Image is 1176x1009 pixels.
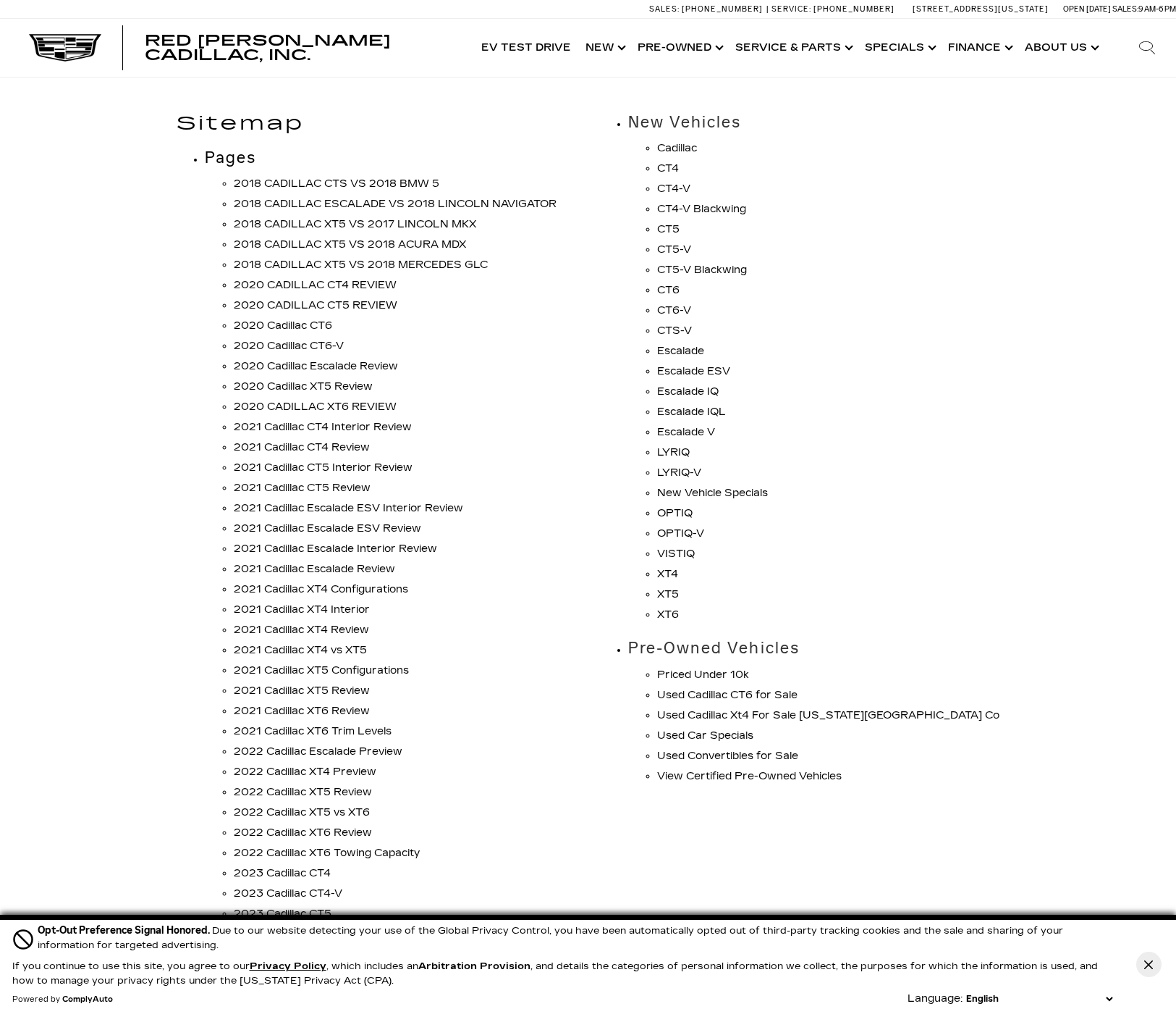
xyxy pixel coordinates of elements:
a: CT6 [657,284,680,296]
span: Red [PERSON_NAME] Cadillac, Inc. [145,32,391,64]
a: ComplyAuto [62,995,113,1004]
span: Sales: [1112,4,1138,14]
a: 2021 Cadillac CT4 Interior Review [234,421,412,433]
a: Escalade IQ [657,385,719,398]
a: CT5 [657,223,680,235]
a: LYRIQ [657,446,690,459]
a: 2020 Cadillac CT6-V [234,340,344,352]
div: Due to our website detecting your use of the Global Privacy Control, you have been automatically ... [38,923,1116,953]
a: 2018 CADILLAC XT5 VS 2017 LINCOLN MKX [234,218,476,230]
a: 2021 Cadillac XT6 Review [234,705,370,717]
a: 2021 Cadillac Escalade Review [234,563,395,575]
a: 2021 Cadillac XT4 Interior [234,603,370,616]
a: 2021 Cadillac XT6 Trim Levels [234,725,392,737]
a: CT6-V [657,304,691,317]
a: 2022 Cadillac Escalade Preview [234,745,402,758]
a: OPTIQ-V [657,527,704,540]
a: 2020 CADILLAC XT6 REVIEW [234,401,397,413]
a: Escalade ESV [657,365,730,377]
select: Language Select [963,992,1116,1006]
a: 2021 Cadillac Escalade ESV Interior Review [234,502,463,514]
a: OPTIQ [657,507,693,519]
a: 2021 Cadillac Escalade Interior Review [234,543,437,555]
a: 2021 Cadillac XT4 Configurations [234,583,408,595]
a: 2022 Cadillac XT5 vs XT6 [234,806,370,818]
a: Service: [PHONE_NUMBER] [766,5,898,13]
a: XT5 [657,588,679,600]
a: 2018 CADILLAC CTS VS 2018 BMW 5 [234,177,439,190]
span: [PHONE_NUMBER] [682,4,763,14]
a: About Us [1018,19,1104,77]
span: Service: [771,4,811,14]
span: Sales: [649,4,680,14]
a: Used Cadillac CT6 for Sale [657,689,798,701]
a: 2021 Cadillac CT4 Review [234,441,370,453]
a: Sales: [PHONE_NUMBER] [649,5,766,13]
a: 2023 Cadillac CT5 [234,908,331,920]
a: 2021 Cadillac XT5 Review [234,684,370,697]
a: New Vehicles [628,112,742,132]
h2: Pages [205,149,578,167]
a: Service & Parts [728,19,858,77]
a: 2021 Cadillac XT4 vs XT5 [234,644,367,656]
a: CT5-V Blackwing [657,264,747,276]
div: Language: [908,994,963,1004]
p: If you continue to use this site, you agree to our , which includes an , and details the categori... [12,960,1098,987]
a: LYRIQ-V [657,466,701,479]
a: Cadillac [657,142,697,154]
strong: Arbitration Provision [418,960,530,972]
a: 2023 Cadillac CT4-V [234,887,342,900]
a: CTS-V [657,325,692,337]
a: 2023 Cadillac CT4 [234,867,331,879]
a: Pre-Owned [630,19,728,77]
button: Close Button [1136,952,1162,977]
a: New [578,19,630,77]
a: Escalade V [657,426,715,438]
a: Used Cadillac Xt4 For Sale [US_STATE][GEOGRAPHIC_DATA] Co [657,709,999,721]
a: Privacy Policy [250,960,326,972]
a: Pre-Owned Vehicles [628,638,800,658]
a: Priced Under 10k [657,669,749,681]
span: [PHONE_NUMBER] [813,4,894,14]
a: XT6 [657,608,679,621]
a: Used Convertibles for Sale [657,750,798,762]
a: 2021 Cadillac CT5 Review [234,482,371,494]
a: 2022 Cadillac XT5 Review [234,786,372,798]
a: 2020 CADILLAC CT5 REVIEW [234,299,397,311]
h1: Sitemap [176,114,578,135]
a: Red [PERSON_NAME] Cadillac, Inc. [145,33,460,62]
a: Escalade IQL [657,406,726,418]
a: 2018 CADILLAC XT5 VS 2018 MERCEDES GLC [234,259,488,271]
span: Opt-Out Preference Signal Honored . [38,924,212,937]
a: 2020 Cadillac XT5 Review [234,380,373,393]
span: Open [DATE] [1063,4,1111,14]
a: 2021 Cadillac XT4 Review [234,624,369,636]
a: 2022 Cadillac XT6 Review [234,826,372,839]
a: 2020 Cadillac Escalade Review [234,360,398,372]
span: 9 AM-6 PM [1138,4,1176,14]
a: 2022 Cadillac XT6 Towing Capacity [234,847,420,859]
a: 2022 Cadillac XT4 Preview [234,766,376,778]
a: Used Car Specials [657,729,753,742]
a: [STREET_ADDRESS][US_STATE] [913,4,1049,14]
a: Escalade [657,345,704,357]
a: Finance [941,19,1018,77]
a: Specials [858,19,941,77]
a: CT4 [657,162,679,175]
a: 2020 CADILLAC CT4 REVIEW [234,279,397,291]
a: CT4-V Blackwing [657,203,746,215]
a: 2021 Cadillac Escalade ESV Review [234,522,421,535]
a: CT4-V [657,183,690,195]
a: 2021 Cadillac CT5 Interior Review [234,461,413,474]
a: 2020 Cadillac CT6 [234,319,332,332]
a: XT4 [657,568,678,580]
div: Powered by [12,995,113,1004]
a: 2018 CADILLAC ESCALADE VS 2018 LINCOLN NAVIGATOR [234,198,557,210]
a: EV Test Drive [474,19,578,77]
img: Cadillac Dark Logo with Cadillac White Text [29,34,101,62]
a: 2021 Cadillac XT5 Configurations [234,664,409,677]
a: CT5-V [657,243,691,256]
a: 2018 CADILLAC XT5 VS 2018 ACURA MDX [234,238,466,251]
